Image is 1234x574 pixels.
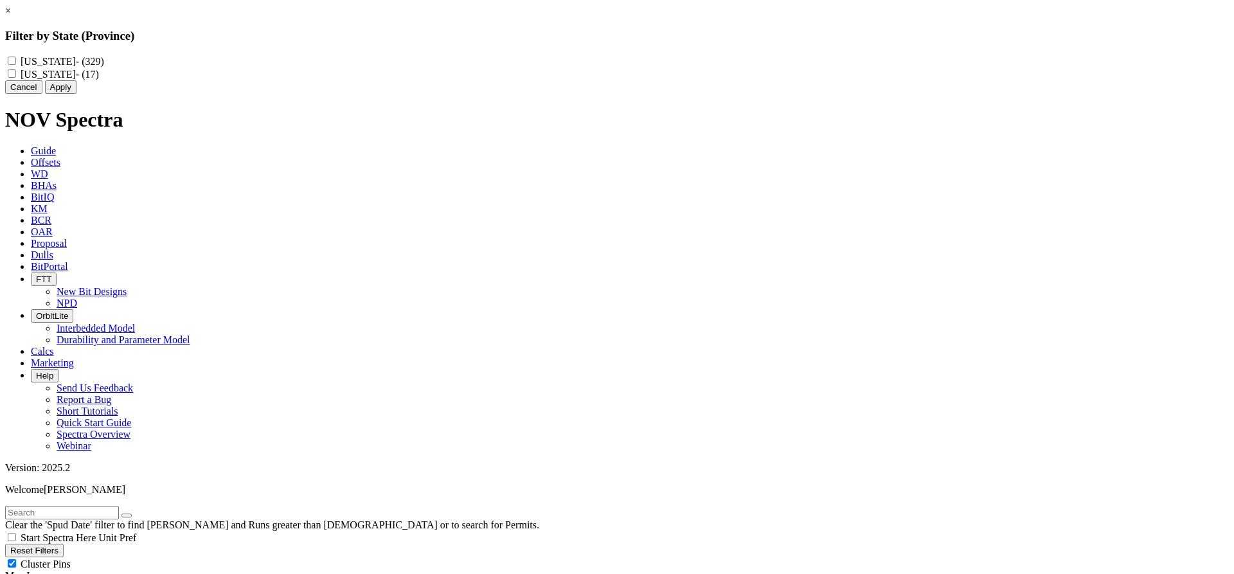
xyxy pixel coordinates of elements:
span: BCR [31,215,51,226]
a: × [5,5,11,16]
a: Webinar [57,440,91,451]
span: Calcs [31,346,54,357]
label: [US_STATE] [21,56,104,67]
h1: NOV Spectra [5,108,1229,132]
span: Marketing [31,357,74,368]
span: Dulls [31,249,53,260]
a: Durability and Parameter Model [57,334,190,345]
span: - (329) [76,56,104,67]
span: FTT [36,274,51,284]
a: Quick Start Guide [57,417,131,428]
a: New Bit Designs [57,286,127,297]
span: OrbitLite [36,311,68,321]
span: BitPortal [31,261,68,272]
span: WD [31,168,48,179]
span: Cluster Pins [21,559,71,570]
span: OAR [31,226,53,237]
a: Short Tutorials [57,406,118,417]
span: Proposal [31,238,67,249]
span: Clear the 'Spud Date' filter to find [PERSON_NAME] and Runs greater than [DEMOGRAPHIC_DATA] or to... [5,519,539,530]
a: NPD [57,298,77,309]
span: BHAs [31,180,57,191]
p: Welcome [5,484,1229,496]
a: Send Us Feedback [57,382,133,393]
span: Help [36,371,53,381]
span: - (17) [76,69,99,80]
a: Report a Bug [57,394,111,405]
button: Reset Filters [5,544,64,557]
span: Guide [31,145,56,156]
button: Cancel [5,80,42,94]
div: Version: 2025.2 [5,462,1229,474]
input: Search [5,506,119,519]
span: Start Spectra Here [21,532,96,543]
span: Offsets [31,157,60,168]
a: Spectra Overview [57,429,130,440]
label: [US_STATE] [21,69,99,80]
span: [PERSON_NAME] [44,484,125,495]
span: Unit Pref [98,532,136,543]
span: KM [31,203,48,214]
button: Apply [45,80,76,94]
h3: Filter by State (Province) [5,29,1229,43]
span: BitIQ [31,192,54,202]
a: Interbedded Model [57,323,135,334]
